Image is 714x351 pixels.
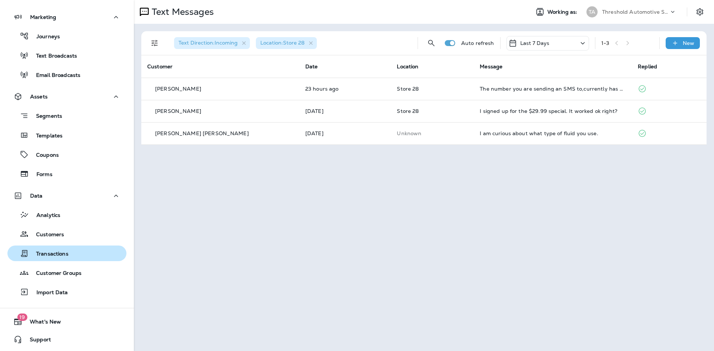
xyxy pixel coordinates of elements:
p: Aug 17, 2025 05:38 PM [305,130,385,136]
p: Transactions [29,251,68,258]
button: Customers [7,226,126,242]
p: Last 7 Days [520,40,550,46]
span: Support [22,337,51,345]
span: Location [397,63,418,70]
p: [PERSON_NAME] [155,86,201,92]
button: Assets [7,89,126,104]
div: TA [586,6,598,17]
p: Threshold Automotive Service dba Grease Monkey [602,9,669,15]
p: Import Data [29,289,68,296]
button: Segments [7,108,126,124]
p: Forms [29,171,52,178]
button: Customer Groups [7,265,126,280]
button: Filters [147,36,162,51]
p: Segments [29,113,62,120]
button: Text Broadcasts [7,48,126,63]
p: Coupons [29,152,59,159]
p: Aug 18, 2025 05:16 PM [305,108,385,114]
p: Text Broadcasts [29,53,77,60]
p: This customer does not have a last location and the phone number they messaged is not assigned to... [397,130,468,136]
button: Email Broadcasts [7,67,126,82]
p: Templates [29,133,62,140]
span: Message [480,63,502,70]
button: Analytics [7,207,126,222]
p: Customer Groups [29,270,81,277]
p: New [683,40,694,46]
p: Data [30,193,43,199]
span: Date [305,63,318,70]
span: Working as: [547,9,579,15]
button: Journeys [7,28,126,44]
p: Customers [29,231,64,238]
div: The number you are sending an SMS to,currently has no SMS capabilities. [480,86,626,92]
p: Analytics [29,212,60,219]
p: [PERSON_NAME] [155,108,201,114]
button: Import Data [7,284,126,300]
button: Coupons [7,147,126,162]
span: Text Direction : Incoming [178,39,238,46]
span: Store 28 [397,85,419,92]
button: Settings [693,5,707,19]
span: Customer [147,63,173,70]
p: Auto refresh [461,40,494,46]
button: Marketing [7,10,126,25]
span: Location : Store 28 [260,39,305,46]
span: Store 28 [397,108,419,114]
p: Aug 22, 2025 09:23 AM [305,86,385,92]
span: 19 [17,313,27,321]
p: Text Messages [149,6,214,17]
button: Search Messages [424,36,439,51]
div: I am curious about what type of fluid you use. [480,130,626,136]
div: Location:Store 28 [256,37,317,49]
div: Text Direction:Incoming [174,37,250,49]
p: [PERSON_NAME] [PERSON_NAME] [155,130,249,136]
span: What's New [22,319,61,328]
p: Assets [30,94,48,100]
button: Forms [7,166,126,182]
span: Replied [638,63,657,70]
div: 1 - 3 [601,40,609,46]
p: Marketing [30,14,56,20]
button: Templates [7,127,126,143]
div: I signed up for the $29.99 special. It worked ok right? [480,108,626,114]
button: Data [7,188,126,203]
button: 19What's New [7,314,126,329]
button: Support [7,332,126,347]
p: Journeys [29,33,60,40]
p: Email Broadcasts [29,72,80,79]
button: Transactions [7,246,126,261]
